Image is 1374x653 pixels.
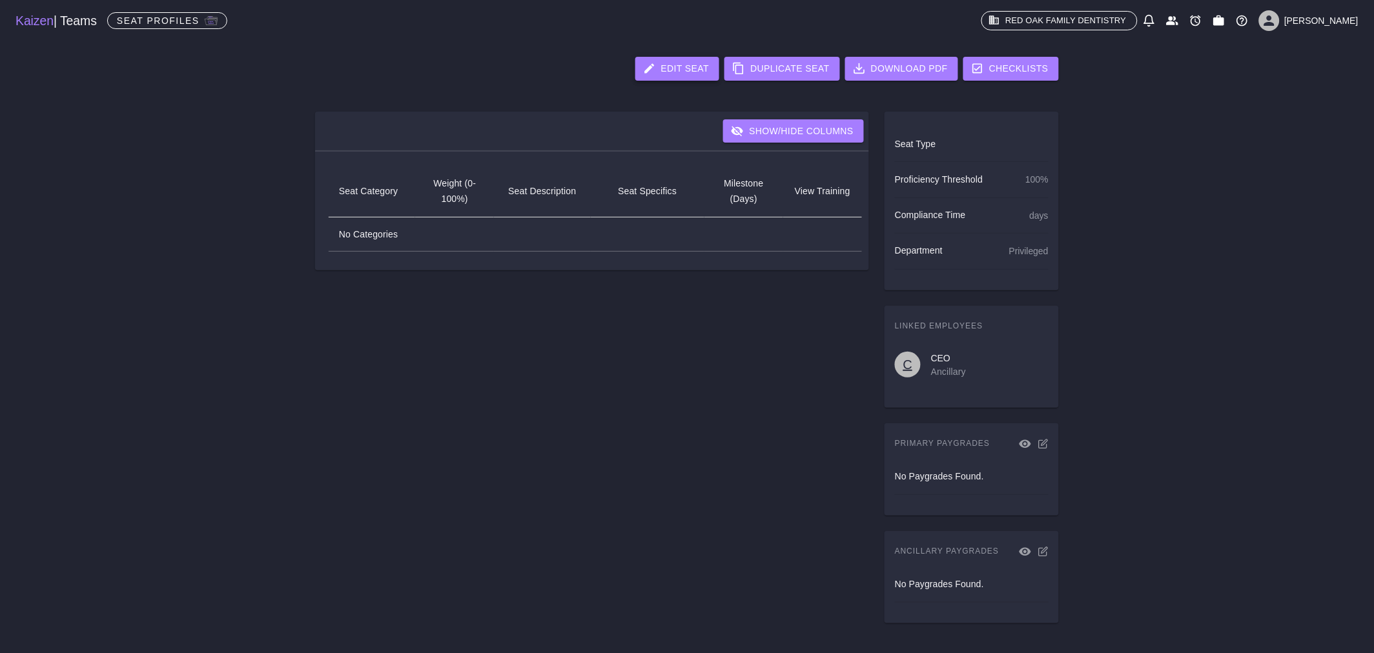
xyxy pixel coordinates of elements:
span: Primary Paygrades [895,434,990,454]
th: Milestone [704,165,783,217]
h6: No Paygrades Found. [895,578,984,592]
span: Ancillary Paygrades [895,541,1000,562]
img: seat profile [205,16,218,25]
a: CEO [931,353,950,363]
p: Seat Profiles [117,15,200,26]
button: anthony.tv.do@gmail.com [1259,10,1359,31]
a: View Paygrades [1019,437,1032,450]
h4: | Teams [15,13,97,28]
p: (Days) [715,191,773,206]
h6: days [1030,208,1049,223]
a: C [895,352,921,377]
p: Red Oak Family Dentistry [1005,14,1126,27]
th: Seat Description [494,165,590,217]
p: Ancillary [931,365,1049,378]
span: Kaizen [15,14,54,28]
th: View Training [783,165,862,217]
h6: 100 % [1025,172,1049,186]
button: Checklists [963,57,1059,81]
div: Notifications [1138,9,1161,32]
h6: Proficiency Threshold [895,173,983,187]
a: Kaizen| Teams [15,13,97,28]
a: Checklists [963,62,1059,73]
button: Show/Hide Columns [723,119,864,143]
button: Seats Profiles [1207,9,1231,32]
a: View Paygrades [1019,545,1032,558]
a: Edit Paygrades [1038,547,1049,557]
h6: Privileged [1009,244,1049,258]
a: Time Track [1184,9,1207,32]
h6: Seat Type [895,137,936,152]
th: Seat Category [329,165,415,217]
td: No Categories [329,217,862,252]
button: Subordinate Team Members [1161,9,1184,32]
h6: Department [895,244,943,258]
button: Edit Seat [635,57,720,81]
span: Linked Employees [895,316,1049,337]
th: Seat Specifics [591,165,704,217]
th: Weight (0-100%) [415,165,494,217]
button: Duplicate Seat [724,57,840,81]
a: Edit Paygrades [1038,439,1049,449]
button: Download pdf [845,57,958,81]
span: help [1231,9,1254,32]
h6: No Paygrades Found. [895,470,984,484]
h6: Compliance Time [895,208,966,223]
h6: [PERSON_NAME] [1285,14,1359,28]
